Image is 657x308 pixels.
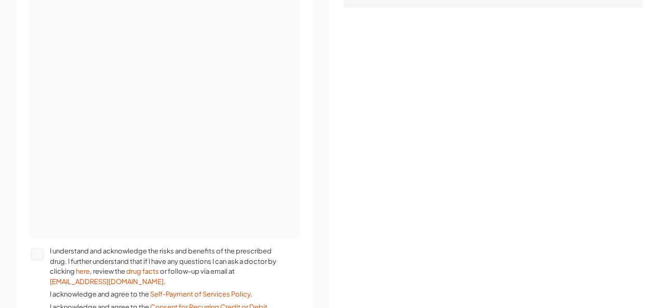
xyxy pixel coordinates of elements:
a: Self-Payment of Services Policy [150,290,250,298]
a: here [76,267,90,275]
span: I acknowledge and agree to the . [50,289,283,300]
a: [EMAIL_ADDRESS][DOMAIN_NAME] [50,277,164,286]
a: drug facts [126,267,159,275]
span: I understand and acknowledge the risks and benefits of the prescribed drug. I further understand ... [50,246,283,287]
